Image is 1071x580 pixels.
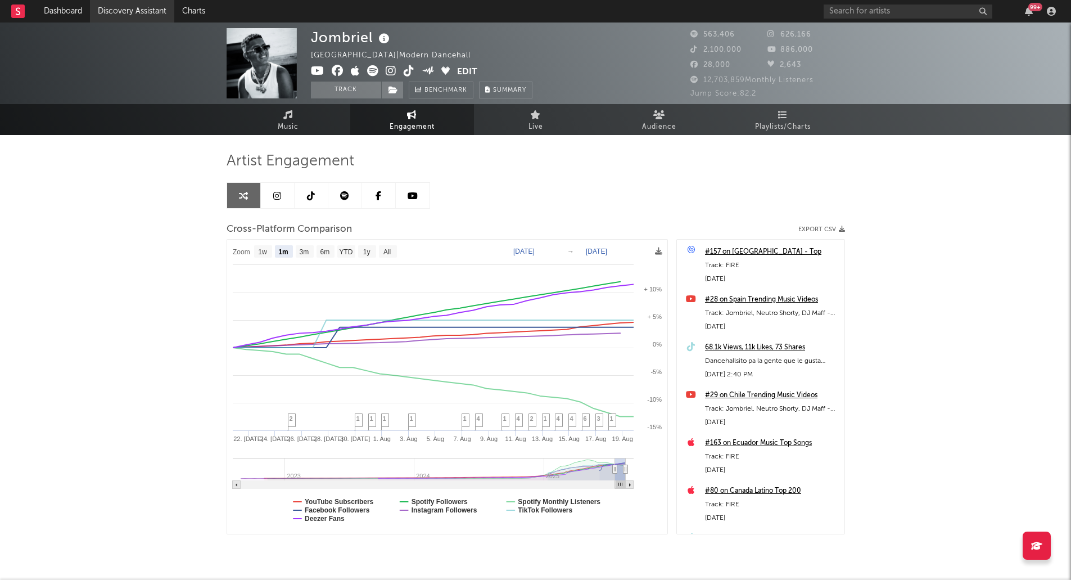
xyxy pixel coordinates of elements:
span: 4 [570,415,573,422]
text: 3. Aug [400,435,417,442]
text: 0% [653,341,662,348]
text: Facebook Followers [305,506,370,514]
span: Summary [493,87,526,93]
span: 1 [503,415,507,422]
span: Engagement [390,120,435,134]
a: Playlists/Charts [721,104,845,135]
text: Zoom [233,248,250,256]
text: 22. [DATE] [233,435,263,442]
span: Music [278,120,299,134]
span: Artist Engagement [227,155,354,168]
span: 2 [290,415,293,422]
a: Live [474,104,598,135]
text: 24. [DATE] [260,435,290,442]
div: Dancehallsito pa la gente que le gusta perria [705,354,839,368]
button: Export CSV [798,226,845,233]
text: 1w [258,248,267,256]
text: 15. Aug [558,435,579,442]
span: 1 [410,415,413,422]
input: Search for artists [824,5,992,19]
text: 9. Aug [480,435,497,442]
text: 28. [DATE] [313,435,343,442]
button: Track [311,82,381,98]
text: [DATE] [586,248,607,255]
text: 6m [320,248,329,256]
a: Engagement [350,104,474,135]
div: [DATE] [705,320,839,334]
span: 4 [517,415,520,422]
span: Cross-Platform Comparison [227,223,352,236]
a: #157 on [GEOGRAPHIC_DATA] - Top [705,245,839,259]
div: #29 on Chile Trending Music Videos [705,389,839,402]
span: Audience [642,120,676,134]
div: Track: FIRE [705,259,839,272]
span: 12,703,859 Monthly Listeners [690,77,814,84]
span: 1 [356,415,360,422]
text: Spotify Monthly Listeners [518,498,600,506]
text: 13. Aug [531,435,552,442]
span: 886,000 [767,46,813,53]
div: Track: FIRE [705,450,839,464]
text: 30. [DATE] [340,435,370,442]
a: 37.6k Views, 5.02k Likes, 43 Shares [705,532,839,546]
div: [GEOGRAPHIC_DATA] | Modern Dancehall [311,49,483,62]
button: 99+ [1025,7,1033,16]
div: Track: Jombriel, Neutro Shorty, DJ Maff - FIRE (Video Oficial) [705,307,839,320]
span: Jump Score: 82.2 [690,90,756,97]
text: TikTok Followers [518,506,572,514]
span: 6 [584,415,587,422]
text: 17. Aug [585,435,605,442]
text: YouTube Subscribers [305,498,374,506]
span: 1 [370,415,373,422]
span: 4 [477,415,480,422]
text: 7. Aug [453,435,471,442]
span: 2 [530,415,534,422]
text: -5% [650,368,662,375]
a: #28 on Spain Trending Music Videos [705,293,839,307]
text: All [383,248,390,256]
text: 3m [299,248,309,256]
text: YTD [339,248,353,256]
span: 1 [544,415,547,422]
a: Music [227,104,350,135]
a: Audience [598,104,721,135]
text: 5. Aug [426,435,444,442]
text: + 10% [644,286,662,293]
text: + 5% [647,313,662,320]
div: [DATE] [705,272,839,286]
span: 2,100,000 [690,46,742,53]
div: [DATE] 2:40 PM [705,368,839,381]
text: 1m [278,248,288,256]
span: Benchmark [424,84,467,97]
button: Edit [457,65,477,79]
div: [DATE] [705,511,839,525]
span: 563,406 [690,31,735,38]
a: 68.1k Views, 11k Likes, 73 Shares [705,341,839,354]
text: 1. Aug [373,435,390,442]
div: Jombriel [311,28,392,47]
span: 626,166 [767,31,811,38]
div: 99 + [1028,3,1042,11]
text: → [567,248,574,255]
a: #80 on Canada Latino Top 200 [705,484,839,498]
span: 3 [597,415,600,422]
span: 1 [463,415,467,422]
text: Instagram Followers [411,506,477,514]
a: Benchmark [409,82,473,98]
text: 1y [363,248,370,256]
text: 26. [DATE] [287,435,317,442]
span: 1 [383,415,386,422]
text: 11. Aug [505,435,526,442]
text: Deezer Fans [305,515,345,523]
text: -10% [647,396,662,403]
span: 4 [557,415,560,422]
span: 1 [610,415,613,422]
span: Playlists/Charts [755,120,811,134]
span: 28,000 [690,61,730,69]
a: #163 on Ecuador Music Top Songs [705,437,839,450]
